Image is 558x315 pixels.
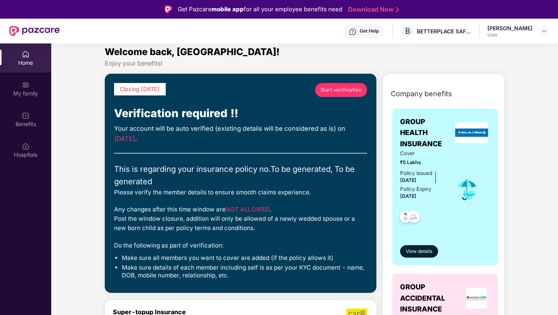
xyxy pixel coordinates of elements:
div: Enjoy your benefits! [105,59,505,67]
div: This is regarding your insurance policy no. To be generated, To be generated [114,163,367,188]
strong: mobile app [211,5,244,13]
img: svg+xml;base64,PHN2ZyB3aWR0aD0iMjAiIGhlaWdodD0iMjAiIHZpZXdCb3g9IjAgMCAyMCAyMCIgZmlsbD0ibm9uZSIgeG... [22,81,29,89]
span: Cover [400,149,444,157]
a: Start verification [315,83,367,97]
span: View details [406,248,432,255]
button: View details [400,245,438,258]
img: svg+xml;base64,PHN2ZyBpZD0iRHJvcGRvd24tMzJ4MzIiIHhtbG5zPSJodHRwOi8vd3d3LnczLm9yZy8yMDAwL3N2ZyIgd2... [541,28,547,34]
img: svg+xml;base64,PHN2ZyB4bWxucz0iaHR0cDovL3d3dy53My5vcmcvMjAwMC9zdmciIHdpZHRoPSI0OC45NDMiIGhlaWdodD... [396,208,415,227]
img: insurerLogo [455,122,489,143]
div: Get Help [360,28,379,34]
img: New Pazcare Logo [9,26,60,36]
div: Your account will be auto verified (existing details will be considered as is) on . [114,124,367,144]
span: Welcome back, [GEOGRAPHIC_DATA]! [105,46,280,57]
img: icon [454,177,480,202]
span: GROUP ACCIDENTAL INSURANCE [400,282,463,315]
div: Policy issued [400,169,432,177]
a: Download Now [348,5,397,14]
span: GROUP HEALTH INSURANCE [400,116,453,149]
img: Logo [165,5,172,13]
span: [DATE] [400,177,416,183]
span: Closing [DATE] [120,86,160,92]
span: [DATE] [114,135,135,142]
span: Company benefits [391,88,452,99]
div: Any changes after this time window are . Post the window closure, addition will only be allowed o... [114,205,367,233]
img: svg+xml;base64,PHN2ZyBpZD0iQmVuZWZpdHMiIHhtbG5zPSJodHRwOi8vd3d3LnczLm9yZy8yMDAwL3N2ZyIgd2lkdGg9Ij... [22,112,29,119]
span: Start verification [321,86,362,94]
li: Make sure all members you want to cover are added (if the policy allows it) [122,254,367,262]
img: insurerLogo [466,288,487,309]
div: Do the following as part of verification: [114,241,367,250]
img: svg+xml;base64,PHN2ZyBpZD0iSG9zcGl0YWxzIiB4bWxucz0iaHR0cDovL3d3dy53My5vcmcvMjAwMC9zdmciIHdpZHRoPS... [22,142,29,150]
img: svg+xml;base64,PHN2ZyB4bWxucz0iaHR0cDovL3d3dy53My5vcmcvMjAwMC9zdmciIHdpZHRoPSI0OC45NDMiIGhlaWdodD... [404,208,423,227]
img: svg+xml;base64,PHN2ZyBpZD0iSG9tZSIgeG1sbnM9Imh0dHA6Ly93d3cudzMub3JnLzIwMDAvc3ZnIiB3aWR0aD0iMjAiIG... [22,50,29,58]
span: NOT ALLOWED [225,206,270,213]
div: Policy Expiry [400,185,431,193]
div: Verification required !! [114,105,367,122]
img: Stroke [396,5,399,14]
span: ₹5 Lakhs [400,159,444,166]
div: [PERSON_NAME] [487,24,532,32]
span: [DATE] [400,193,416,199]
li: Make sure details of each member including self is as per your KYC document - name, DOB, mobile n... [122,264,367,280]
div: User [487,32,532,38]
div: BETTERPLACE SAFETY SOLUTIONS PRIVATE LIMITED [417,28,471,35]
span: B [405,26,410,36]
div: Get Pazcare for all your employee benefits need [178,5,342,14]
div: Please verify the member details to ensure smooth claims experience. [114,188,367,197]
img: svg+xml;base64,PHN2ZyBpZD0iSGVscC0zMngzMiIgeG1sbnM9Imh0dHA6Ly93d3cudzMub3JnLzIwMDAvc3ZnIiB3aWR0aD... [349,28,357,36]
